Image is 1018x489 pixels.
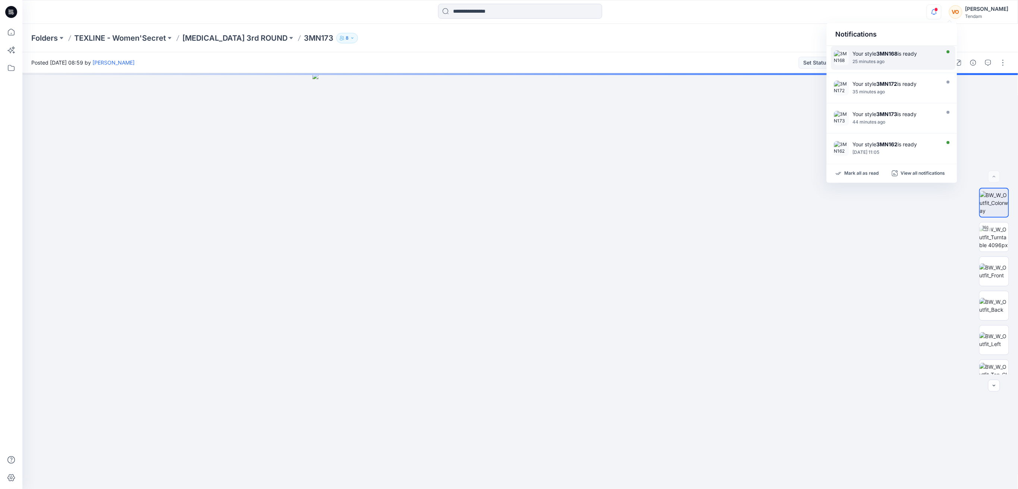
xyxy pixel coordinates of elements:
button: Details [967,57,979,69]
img: BW_W_Outfit_Turntable 4096px [980,225,1009,249]
img: BW_W_Outfit_Top_CloseUp [980,363,1009,386]
strong: 3MN172 [877,81,898,87]
a: [PERSON_NAME] [92,59,135,66]
div: Monday, August 25, 2025 08:53 [853,119,939,125]
strong: 3MN168 [877,50,898,57]
div: Friday, August 22, 2025 11:05 [853,150,939,155]
span: Posted [DATE] 08:59 by [31,59,135,66]
div: Monday, August 25, 2025 09:01 [853,89,939,94]
a: Folders [31,33,58,43]
img: BW_W_Outfit_Back [980,298,1009,314]
a: [MEDICAL_DATA] 3rd ROUND [182,33,288,43]
a: TEXLINE - Women'Secret [74,33,166,43]
strong: 3MN162 [877,141,898,147]
p: 3MN173 [304,33,333,43]
div: Tendam [965,13,1009,19]
img: BW_W_Outfit_Left [980,332,1009,348]
div: Your style is ready [853,50,939,57]
div: VO [949,5,962,19]
img: 3MN173 [834,111,849,126]
div: [PERSON_NAME] [965,4,1009,13]
img: BW_W_Outfit_Front [980,264,1009,279]
div: Your style is ready [853,111,939,117]
p: Mark all as read [845,170,879,177]
p: View all notifications [901,170,945,177]
p: 8 [346,34,349,42]
img: BW_W_Outfit_Colorway [980,191,1008,215]
div: Monday, August 25, 2025 09:12 [853,59,939,64]
img: 3MN162 [834,141,849,156]
div: Your style is ready [853,141,939,147]
img: 3MN172 [834,81,849,96]
div: Notifications [827,23,957,46]
div: Your style is ready [853,81,939,87]
button: 8 [336,33,358,43]
img: 3MN168 [834,50,849,65]
strong: 3MN173 [877,111,898,117]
